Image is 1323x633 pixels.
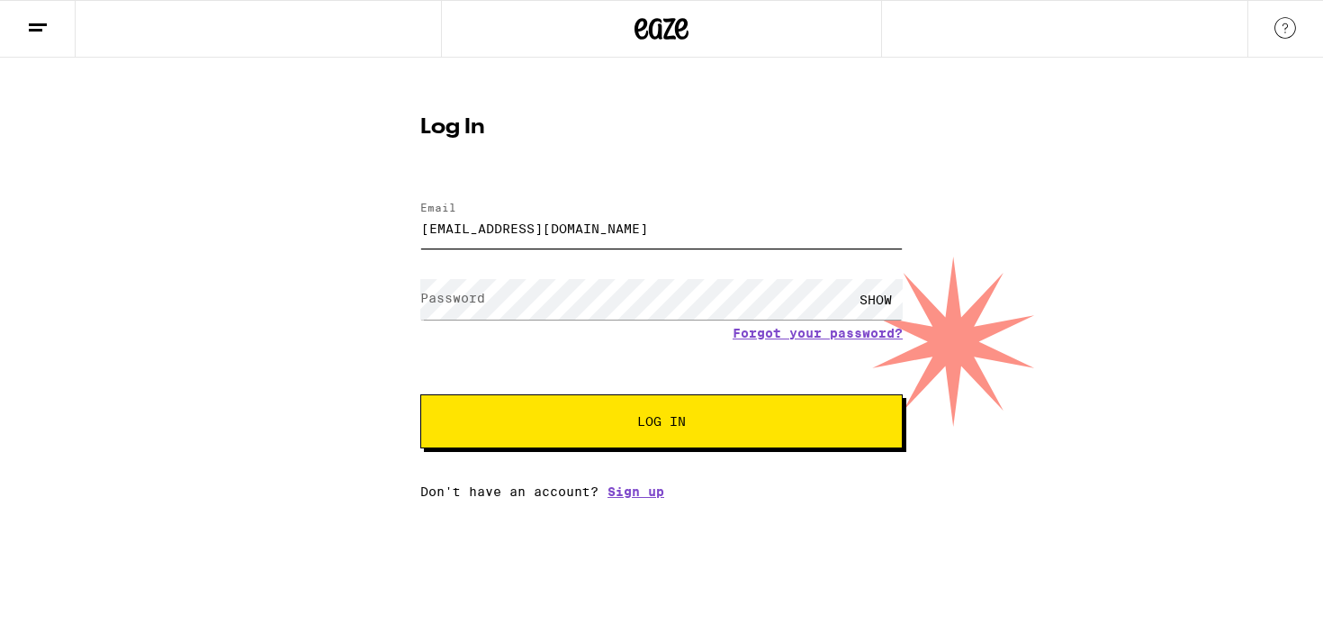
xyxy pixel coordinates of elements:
[420,394,903,448] button: Log In
[420,202,456,213] label: Email
[849,279,903,320] div: SHOW
[607,484,664,499] a: Sign up
[420,291,485,305] label: Password
[637,415,686,428] span: Log In
[420,208,903,249] input: Email
[420,484,903,499] div: Don't have an account?
[11,13,130,27] span: Hi. Need any help?
[733,326,903,340] a: Forgot your password?
[420,117,903,139] h1: Log In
